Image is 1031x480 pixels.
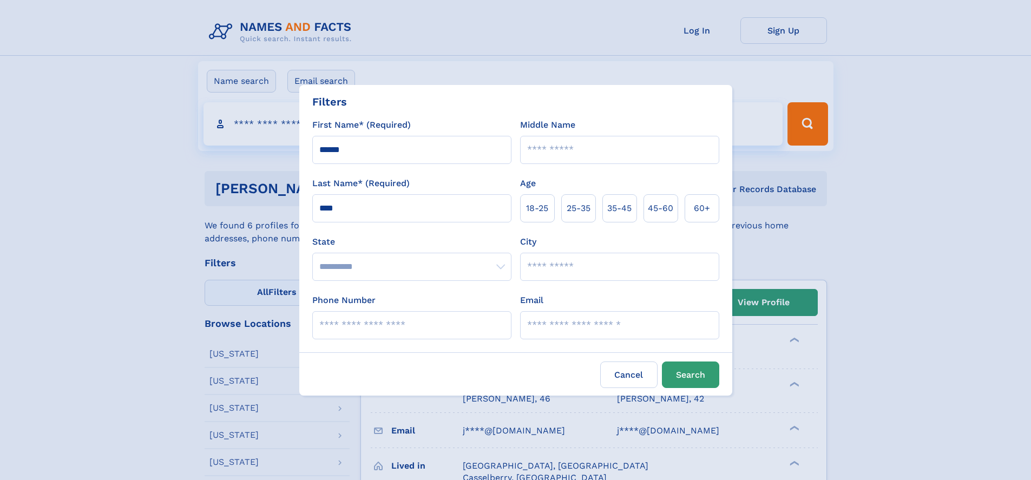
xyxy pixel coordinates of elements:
[607,202,632,215] span: 35‑45
[520,177,536,190] label: Age
[526,202,548,215] span: 18‑25
[312,177,410,190] label: Last Name* (Required)
[312,235,511,248] label: State
[648,202,673,215] span: 45‑60
[312,94,347,110] div: Filters
[312,119,411,131] label: First Name* (Required)
[600,361,658,388] label: Cancel
[520,294,543,307] label: Email
[662,361,719,388] button: Search
[694,202,710,215] span: 60+
[567,202,590,215] span: 25‑35
[312,294,376,307] label: Phone Number
[520,119,575,131] label: Middle Name
[520,235,536,248] label: City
